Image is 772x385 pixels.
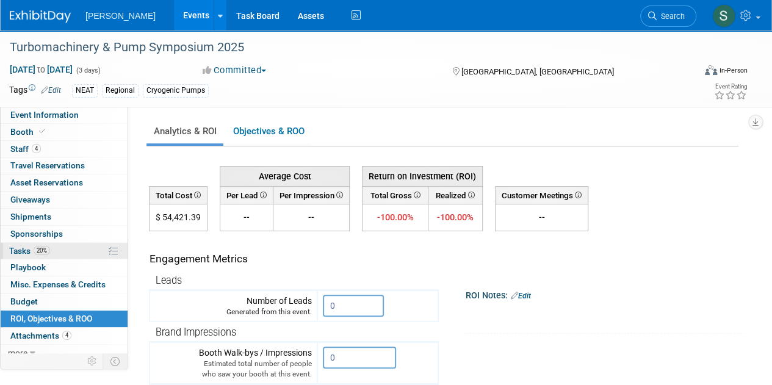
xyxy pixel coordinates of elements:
span: [GEOGRAPHIC_DATA], [GEOGRAPHIC_DATA] [461,67,613,76]
span: Attachments [10,331,71,340]
a: ROI, Objectives & ROO [1,311,128,327]
td: Toggle Event Tabs [103,353,128,369]
span: -100.00% [437,212,474,223]
span: -- [308,212,314,222]
span: 4 [32,144,41,153]
span: -- [244,212,250,222]
a: Search [640,5,696,27]
span: -100.00% [377,212,413,223]
a: Attachments4 [1,328,128,344]
span: Misc. Expenses & Credits [10,279,106,289]
a: Misc. Expenses & Credits [1,276,128,293]
div: NEAT [72,84,98,97]
div: Event Format [640,63,748,82]
a: Asset Reservations [1,175,128,191]
th: Per Lead [220,186,273,204]
a: Sponsorships [1,226,128,242]
span: 4 [62,331,71,340]
a: Event Information [1,107,128,123]
a: Staff4 [1,141,128,157]
img: Skye Tuinei [712,4,735,27]
th: Realized [428,186,482,204]
td: Personalize Event Tab Strip [82,353,103,369]
div: In-Person [719,66,748,75]
div: ROI Notes: [466,286,745,302]
span: Brand Impressions [156,326,236,338]
a: Giveaways [1,192,128,208]
span: Asset Reservations [10,178,83,187]
button: Committed [198,64,271,77]
div: Event Rating [714,84,747,90]
img: ExhibitDay [10,10,71,23]
span: Budget [10,297,38,306]
th: Customer Meetings [496,186,588,204]
div: Booth Walk-bys / Impressions [155,347,312,380]
span: (3 days) [75,67,101,74]
span: [DATE] [DATE] [9,64,73,75]
th: Total Gross [363,186,428,204]
a: Playbook [1,259,128,276]
span: Search [657,12,685,21]
a: Booth [1,124,128,140]
span: Leads [156,275,182,286]
a: Edit [41,86,61,95]
a: Shipments [1,209,128,225]
div: Turbomachinery & Pump Symposium 2025 [5,37,685,59]
a: Analytics & ROI [146,120,223,143]
div: Estimated total number of people who saw your booth at this event. [155,359,312,380]
th: Per Impression [273,186,350,204]
a: Objectives & ROO [226,120,311,143]
span: Event Information [10,110,79,120]
span: Playbook [10,262,46,272]
th: Total Cost [150,186,207,204]
span: 20% [34,246,50,255]
th: Average Cost [220,166,350,186]
a: Travel Reservations [1,157,128,174]
span: Staff [10,144,41,154]
span: ROI, Objectives & ROO [10,314,92,323]
div: Regional [102,84,139,97]
div: Cryogenic Pumps [143,84,209,97]
td: Tags [9,84,61,98]
span: to [35,65,47,74]
div: -- [500,211,583,223]
span: Tasks [9,246,50,256]
div: Generated from this event. [155,307,312,317]
a: Budget [1,293,128,310]
a: Tasks20% [1,243,128,259]
span: Booth [10,127,48,137]
span: [PERSON_NAME] [85,11,156,21]
span: Travel Reservations [10,160,85,170]
span: Giveaways [10,195,50,204]
td: $ 54,421.39 [150,204,207,231]
span: Sponsorships [10,229,63,239]
span: Shipments [10,212,51,221]
i: Booth reservation complete [39,128,45,135]
span: more [8,348,27,358]
div: Number of Leads [155,295,312,317]
div: Engagement Metrics [150,251,433,267]
a: Edit [511,292,531,300]
img: Format-Inperson.png [705,65,717,75]
a: more [1,345,128,361]
th: Return on Investment (ROI) [363,166,483,186]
